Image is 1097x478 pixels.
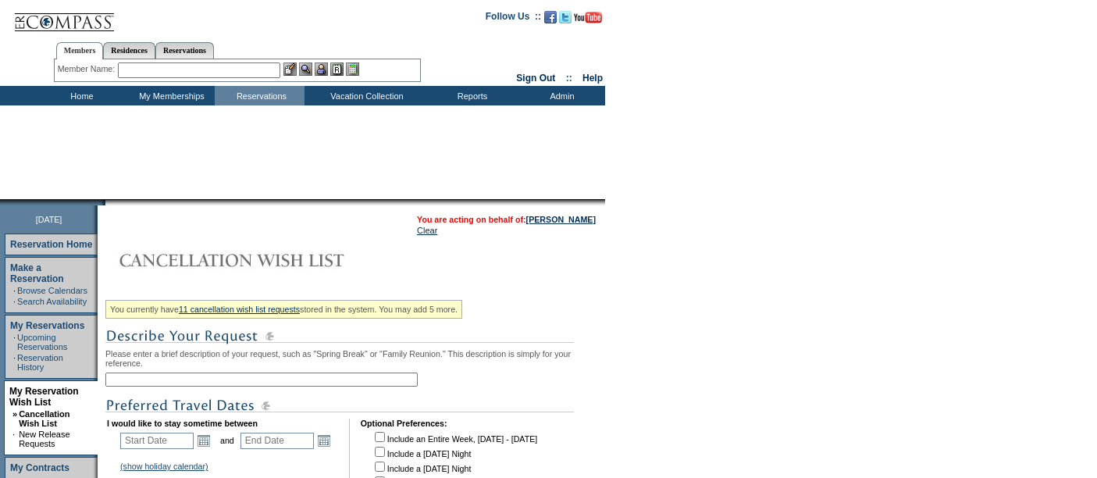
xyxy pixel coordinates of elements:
[105,300,462,319] div: You currently have stored in the system. You may add 5 more.
[516,73,555,84] a: Sign Out
[155,42,214,59] a: Reservations
[105,199,107,205] img: blank.gif
[195,432,212,449] a: Open the calendar popup.
[107,419,258,428] b: I would like to stay sometime between
[19,430,69,448] a: New Release Requests
[36,215,62,224] span: [DATE]
[515,86,605,105] td: Admin
[417,226,437,235] a: Clear
[330,62,344,76] img: Reservations
[58,62,118,76] div: Member Name:
[120,433,194,449] input: Date format: M/D/Y. Shortcut keys: [T] for Today. [UP] or [.] for Next Day. [DOWN] or [,] for Pre...
[13,333,16,351] td: ·
[9,386,79,408] a: My Reservation Wish List
[315,432,333,449] a: Open the calendar popup.
[305,86,426,105] td: Vacation Collection
[582,73,603,84] a: Help
[13,286,16,295] td: ·
[103,42,155,59] a: Residences
[574,16,602,25] a: Subscribe to our YouTube Channel
[417,215,596,224] span: You are acting on behalf of:
[426,86,515,105] td: Reports
[12,409,17,419] b: »
[215,86,305,105] td: Reservations
[299,62,312,76] img: View
[283,62,297,76] img: b_edit.gif
[574,12,602,23] img: Subscribe to our YouTube Channel
[17,333,67,351] a: Upcoming Reservations
[179,305,300,314] a: 11 cancellation wish list requests
[17,353,63,372] a: Reservation History
[544,16,557,25] a: Become our fan on Facebook
[10,239,92,250] a: Reservation Home
[566,73,572,84] span: ::
[105,244,418,276] img: Cancellation Wish List
[218,430,237,451] td: and
[56,42,104,59] a: Members
[10,320,84,331] a: My Reservations
[559,11,572,23] img: Follow us on Twitter
[544,11,557,23] img: Become our fan on Facebook
[346,62,359,76] img: b_calculator.gif
[315,62,328,76] img: Impersonate
[35,86,125,105] td: Home
[10,462,69,473] a: My Contracts
[17,286,87,295] a: Browse Calendars
[361,419,447,428] b: Optional Preferences:
[10,262,64,284] a: Make a Reservation
[526,215,596,224] a: [PERSON_NAME]
[17,297,87,306] a: Search Availability
[120,462,208,471] a: (show holiday calendar)
[12,430,17,448] td: ·
[13,297,16,306] td: ·
[13,353,16,372] td: ·
[559,16,572,25] a: Follow us on Twitter
[486,9,541,28] td: Follow Us ::
[240,433,314,449] input: Date format: M/D/Y. Shortcut keys: [T] for Today. [UP] or [.] for Next Day. [DOWN] or [,] for Pre...
[19,409,69,428] a: Cancellation Wish List
[125,86,215,105] td: My Memberships
[100,199,105,205] img: promoShadowLeftCorner.gif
